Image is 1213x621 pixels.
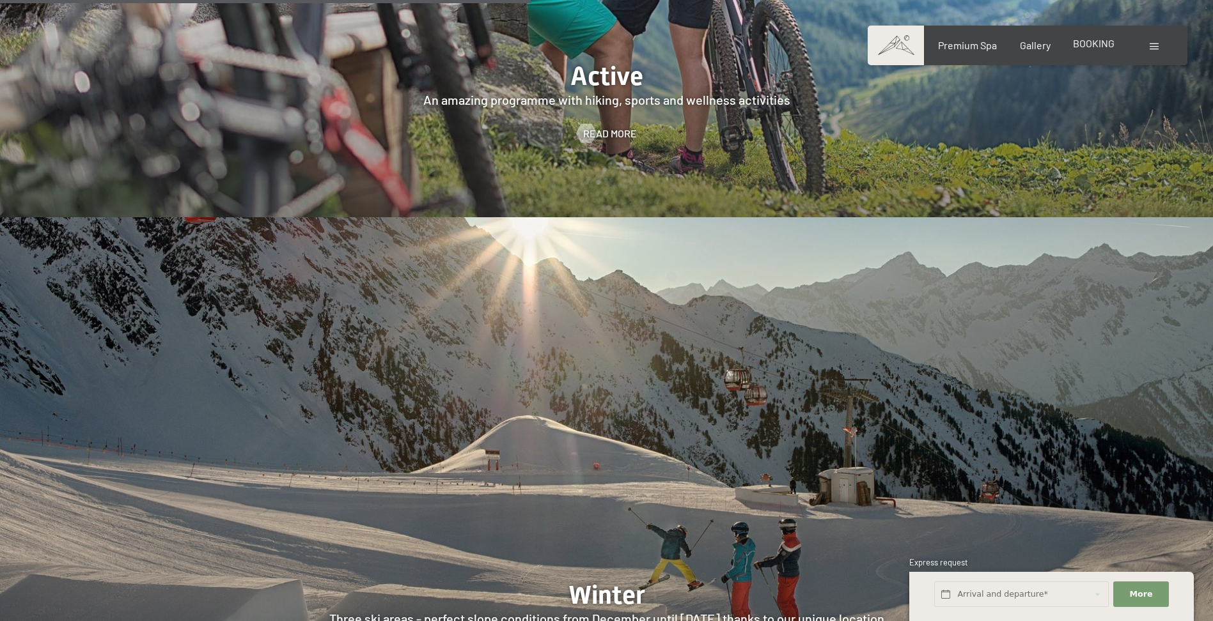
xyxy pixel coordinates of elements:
[938,39,997,51] a: Premium Spa
[1130,588,1153,600] span: More
[909,557,968,567] span: Express request
[1073,37,1115,49] a: BOOKING
[1020,39,1051,51] a: Gallery
[1113,581,1168,608] button: More
[577,126,637,141] a: Read more
[583,126,637,141] span: Read more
